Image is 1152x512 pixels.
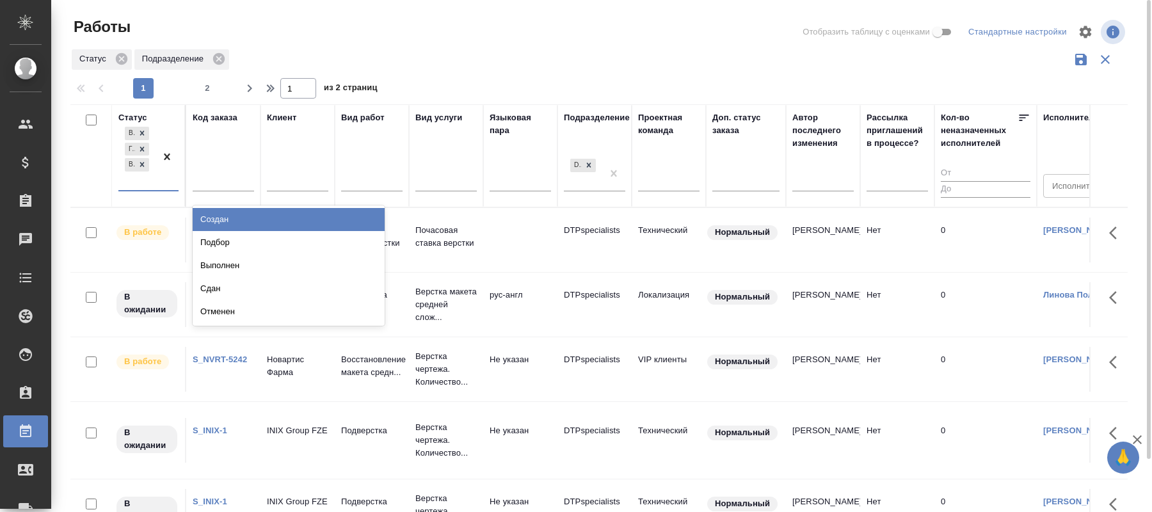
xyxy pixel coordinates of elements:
[569,157,597,173] div: DTPspecialists
[267,495,328,508] p: INIX Group FZE
[1043,290,1108,300] a: Линова Полина
[124,355,161,368] p: В работе
[1107,442,1139,474] button: 🙏
[557,418,632,463] td: DTPspecialists
[118,111,147,124] div: Статус
[341,424,403,437] p: Подверстка
[792,111,854,150] div: Автор последнего изменения
[267,424,328,437] p: INIX Group FZE
[193,208,385,231] div: Создан
[1112,444,1134,471] span: 🙏
[115,224,179,241] div: Исполнитель выполняет работу
[715,426,770,439] p: Нормальный
[267,353,328,379] p: Новартис Фарма
[193,355,247,364] a: S_NVRT-5242
[965,22,1070,42] div: split button
[124,141,150,157] div: В ожидании, Готов к работе, В работе
[715,355,770,368] p: Нормальный
[638,111,700,137] div: Проектная команда
[564,111,630,124] div: Подразделение
[941,166,1030,182] input: От
[867,111,928,150] div: Рассылка приглашений в процессе?
[715,291,770,303] p: Нормальный
[1101,418,1132,449] button: Здесь прячутся важные кнопки
[124,426,170,452] p: В ожидании
[715,226,770,239] p: Нормальный
[125,143,135,156] div: Готов к работе
[415,285,477,324] p: Верстка макета средней слож...
[415,111,463,124] div: Вид услуги
[341,495,403,508] p: Подверстка
[934,282,1037,327] td: 0
[941,181,1030,197] input: До
[124,125,150,141] div: В ожидании, Готов к работе, В работе
[115,424,179,454] div: Исполнитель назначен, приступать к работе пока рано
[557,282,632,327] td: DTPspecialists
[125,158,135,172] div: В работе
[193,254,385,277] div: Выполнен
[125,127,135,140] div: В ожидании
[860,418,934,463] td: Нет
[803,26,930,38] span: Отобразить таблицу с оценками
[197,82,218,95] span: 2
[860,218,934,262] td: Нет
[483,418,557,463] td: Не указан
[632,218,706,262] td: Технический
[193,497,227,506] a: S_INIX-1
[1070,17,1101,47] span: Настроить таблицу
[786,418,860,463] td: [PERSON_NAME]
[193,277,385,300] div: Сдан
[341,111,385,124] div: Вид работ
[712,111,780,137] div: Доп. статус заказа
[941,111,1018,150] div: Кол-во неназначенных исполнителей
[193,426,227,435] a: S_INIX-1
[483,282,557,327] td: рус-англ
[1101,347,1132,378] button: Здесь прячутся важные кнопки
[483,347,557,392] td: Не указан
[1043,497,1114,506] a: [PERSON_NAME]
[490,111,551,137] div: Языковая пара
[786,347,860,392] td: [PERSON_NAME]
[72,49,132,70] div: Статус
[1043,111,1100,124] div: Исполнитель
[1101,20,1128,44] span: Посмотреть информацию
[934,218,1037,262] td: 0
[115,353,179,371] div: Исполнитель выполняет работу
[124,157,150,173] div: В ожидании, Готов к работе, В работе
[632,347,706,392] td: VIP клиенты
[193,300,385,323] div: Отменен
[193,111,237,124] div: Код заказа
[557,347,632,392] td: DTPspecialists
[124,291,170,316] p: В ожидании
[415,350,477,388] p: Верстка чертежа. Количество...
[860,347,934,392] td: Нет
[124,226,161,239] p: В работе
[786,282,860,327] td: [PERSON_NAME]
[267,111,296,124] div: Клиент
[934,347,1037,392] td: 0
[134,49,229,70] div: Подразделение
[1043,426,1114,435] a: [PERSON_NAME]
[415,421,477,460] p: Верстка чертежа. Количество...
[632,418,706,463] td: Технический
[193,231,385,254] div: Подбор
[1043,355,1114,364] a: [PERSON_NAME]
[1093,47,1117,72] button: Сбросить фильтры
[142,52,208,65] p: Подразделение
[557,218,632,262] td: DTPspecialists
[1101,282,1132,313] button: Здесь прячутся важные кнопки
[632,282,706,327] td: Локализация
[324,80,378,99] span: из 2 страниц
[70,17,131,37] span: Работы
[570,159,582,172] div: DTPspecialists
[1069,47,1093,72] button: Сохранить фильтры
[415,224,477,250] p: Почасовая ставка верстки
[1101,218,1132,248] button: Здесь прячутся важные кнопки
[79,52,111,65] p: Статус
[860,282,934,327] td: Нет
[341,353,403,379] p: Восстановление макета средн...
[115,289,179,319] div: Исполнитель назначен, приступать к работе пока рано
[1043,225,1114,235] a: [PERSON_NAME]
[934,418,1037,463] td: 0
[715,497,770,510] p: Нормальный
